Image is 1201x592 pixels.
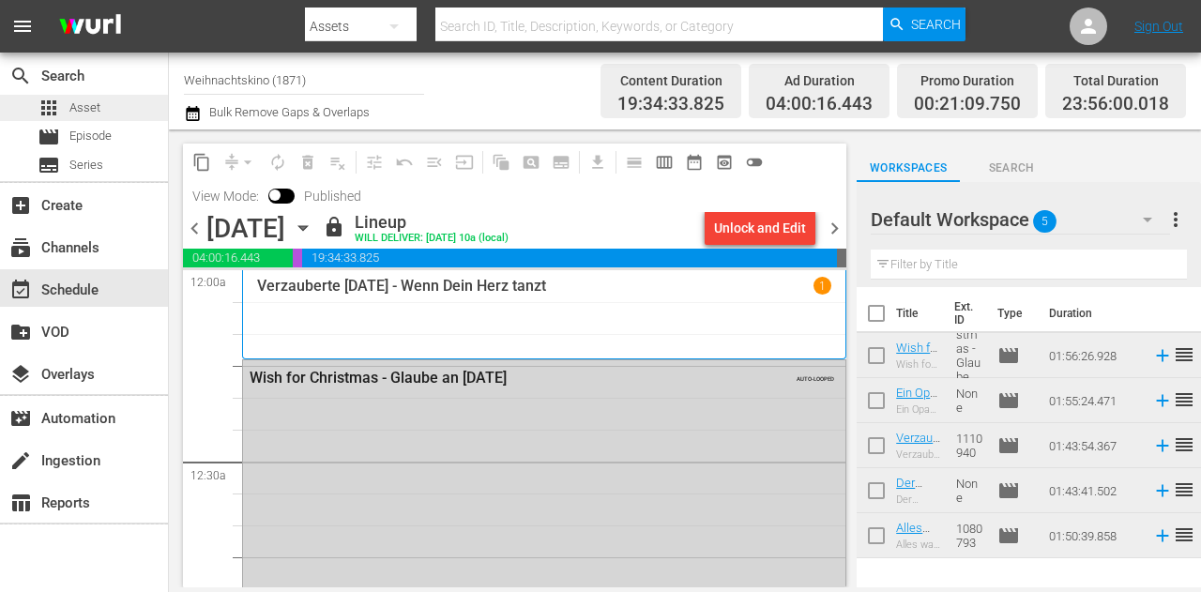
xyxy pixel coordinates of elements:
span: calendar_view_week_outlined [655,153,674,172]
div: Promo Duration [914,68,1021,94]
td: None [949,468,990,513]
span: Download as CSV [576,144,613,180]
span: date_range_outlined [685,153,704,172]
div: Der Mann, der [DATE] rettete [896,493,940,506]
span: Asset [38,97,60,119]
span: 24 hours Lineup View is OFF [739,147,769,177]
span: 00:21:09.750 [914,94,1021,115]
div: Ad Duration [766,68,873,94]
span: Published [295,189,371,204]
span: Clear Lineup [323,147,353,177]
div: Default Workspace [871,193,1170,246]
span: Episode [997,479,1020,502]
span: Ingestion [9,449,32,472]
span: Loop Content [263,147,293,177]
button: Search [883,8,965,41]
span: Reports [9,492,32,514]
span: Toggle to switch from Published to Draft view. [268,189,281,202]
span: chevron_left [183,217,206,240]
span: preview_outlined [715,153,734,172]
div: Wish for Christmas - Glaube an [DATE] [896,358,940,371]
td: 01:50:39.858 [1041,513,1145,558]
span: Channels [9,236,32,259]
span: Fill episodes with ad slates [419,147,449,177]
div: Ein Opa zu [DATE] [896,403,940,416]
a: Ein Opa zu [DATE] [896,386,937,428]
span: Select an event to delete [293,147,323,177]
span: more_vert [1164,208,1187,231]
a: Wish for Christmas - Glaube an [DATE] [896,341,940,425]
th: Type [986,287,1038,340]
img: ans4CAIJ8jUAAAAAAAAAAAAAAAAAAAAAAAAgQb4GAAAAAAAAAAAAAAAAAAAAAAAAJMjXAAAAAAAAAAAAAAAAAAAAAAAAgAT5G... [45,5,135,49]
span: Customize Events [353,144,389,180]
span: toggle_off [745,153,764,172]
span: Bulk Remove Gaps & Overlaps [206,105,370,119]
span: Search [960,159,1063,178]
span: Episode [997,524,1020,547]
td: 01:56:26.928 [1041,333,1145,378]
span: Create Search Block [516,147,546,177]
span: Remove Gaps & Overlaps [217,147,263,177]
span: content_copy [192,153,211,172]
span: reorder [1173,388,1195,411]
span: Search [9,65,32,87]
div: [DATE] [206,213,285,244]
span: reorder [1173,433,1195,456]
span: 19:34:33.825 [302,249,837,267]
span: Schedule [9,279,32,301]
span: menu [11,15,34,38]
span: reorder [1173,524,1195,546]
button: more_vert [1164,197,1187,242]
span: Revert to Primary Episode [389,147,419,177]
div: WILL DELIVER: [DATE] 10a (local) [355,233,509,245]
td: 01:43:41.502 [1041,468,1145,513]
span: Episode [997,434,1020,457]
div: Content Duration [617,68,724,94]
div: Total Duration [1062,68,1169,94]
span: reorder [1173,343,1195,366]
span: Week Calendar View [649,147,679,177]
th: Duration [1038,287,1150,340]
span: Automation [9,407,32,430]
span: Copy Lineup [187,147,217,177]
span: AUTO-LOOPED [797,367,834,382]
span: Search [911,8,961,41]
div: Alles was du dir zu [DATE] wünschst [896,539,940,551]
span: 5 [1033,202,1057,241]
span: 19:34:33.825 [617,94,724,115]
div: Verzauberte [DATE] - Wenn Dein Herz tanzt [896,448,940,461]
span: 00:21:09.750 [293,249,302,267]
span: 23:56:00.018 [1062,94,1169,115]
span: Update Metadata from Key Asset [449,147,479,177]
span: Episode [69,127,112,145]
td: 01:55:24.471 [1041,378,1145,423]
div: Lineup [355,212,509,233]
div: Unlock and Edit [714,211,806,245]
td: 01:43:54.367 [1041,423,1145,468]
span: Asset [69,99,100,117]
span: View Backup [709,147,739,177]
a: Verzauberte [DATE] - Wenn Dein Herz tanzt [896,431,940,529]
td: 1110940 [949,423,990,468]
span: Create [9,194,32,217]
svg: Add to Schedule [1152,345,1173,366]
span: Workspaces [857,159,960,178]
td: None [949,378,990,423]
p: Verzauberte [DATE] - Wenn Dein Herz tanzt [257,277,546,295]
span: 04:00:16.443 [766,94,873,115]
p: 1 [819,280,826,293]
span: Refresh All Search Blocks [479,144,516,180]
span: reorder [1173,478,1195,501]
button: Unlock and Edit [705,211,815,245]
span: Episode [997,389,1020,412]
span: Day Calendar View [613,144,649,180]
span: Episode [38,126,60,148]
span: 04:00:16.443 [183,249,293,267]
span: Overlays [9,363,32,386]
th: Title [896,287,943,340]
span: Series [38,154,60,176]
span: VOD [9,321,32,343]
span: lock [323,216,345,238]
div: Wish for Christmas - Glaube an [DATE] [250,369,742,387]
td: 1080793 [949,513,990,558]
